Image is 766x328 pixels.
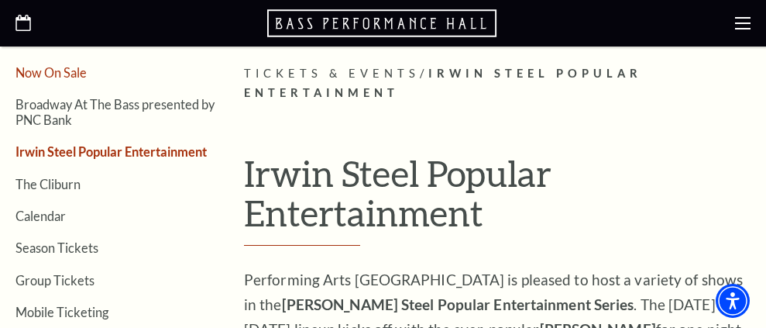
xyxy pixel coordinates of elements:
[244,67,420,80] span: Tickets & Events
[15,15,31,33] a: Open this option
[244,64,751,103] p: /
[244,67,642,99] span: Irwin Steel Popular Entertainment
[282,295,634,313] strong: [PERSON_NAME] Steel Popular Entertainment Series
[15,177,81,192] a: The Cliburn
[15,144,207,159] a: Irwin Steel Popular Entertainment
[15,209,66,223] a: Calendar
[15,240,98,255] a: Season Tickets
[15,65,87,80] a: Now On Sale
[244,154,751,246] h1: Irwin Steel Popular Entertainment
[15,273,94,288] a: Group Tickets
[15,97,215,126] a: Broadway At The Bass presented by PNC Bank
[267,8,500,39] a: Open this option
[15,305,108,319] a: Mobile Ticketing
[716,284,750,318] div: Accessibility Menu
